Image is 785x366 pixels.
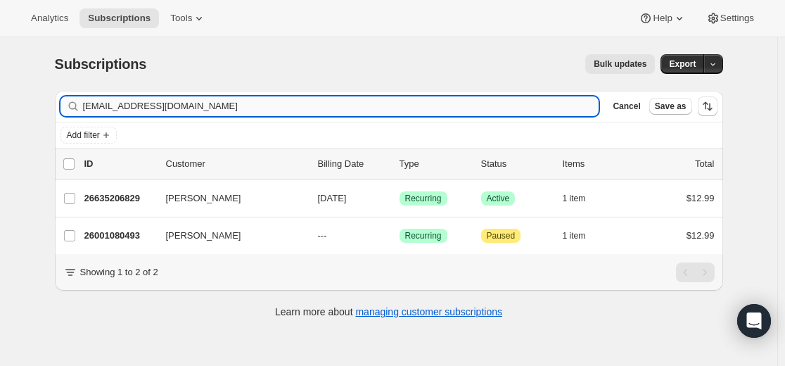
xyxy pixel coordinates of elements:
[607,98,646,115] button: Cancel
[170,13,192,24] span: Tools
[687,193,715,203] span: $12.99
[84,157,155,171] p: ID
[80,265,158,279] p: Showing 1 to 2 of 2
[613,101,640,112] span: Cancel
[563,230,586,241] span: 1 item
[698,96,717,116] button: Sort the results
[405,230,442,241] span: Recurring
[84,189,715,208] div: 26635206829[PERSON_NAME][DATE]SuccessRecurringSuccessActive1 item$12.99
[84,229,155,243] p: 26001080493
[487,230,516,241] span: Paused
[79,8,159,28] button: Subscriptions
[166,191,241,206] span: [PERSON_NAME]
[481,157,551,171] p: Status
[275,305,502,319] p: Learn more about
[67,130,100,141] span: Add filter
[158,187,298,210] button: [PERSON_NAME]
[720,13,754,24] span: Settings
[487,193,510,204] span: Active
[563,189,601,208] button: 1 item
[653,13,672,24] span: Help
[405,193,442,204] span: Recurring
[318,193,347,203] span: [DATE]
[162,8,215,28] button: Tools
[630,8,694,28] button: Help
[687,230,715,241] span: $12.99
[660,54,704,74] button: Export
[318,157,388,171] p: Billing Date
[355,306,502,317] a: managing customer subscriptions
[594,58,646,70] span: Bulk updates
[158,225,298,247] button: [PERSON_NAME]
[31,13,68,24] span: Analytics
[23,8,77,28] button: Analytics
[563,226,601,246] button: 1 item
[84,157,715,171] div: IDCustomerBilling DateTypeStatusItemsTotal
[563,193,586,204] span: 1 item
[84,191,155,206] p: 26635206829
[669,58,696,70] span: Export
[83,96,599,116] input: Filter subscribers
[55,56,147,72] span: Subscriptions
[88,13,151,24] span: Subscriptions
[698,8,762,28] button: Settings
[737,304,771,338] div: Open Intercom Messenger
[655,101,687,112] span: Save as
[166,157,307,171] p: Customer
[166,229,241,243] span: [PERSON_NAME]
[695,157,714,171] p: Total
[84,226,715,246] div: 26001080493[PERSON_NAME]---SuccessRecurringAttentionPaused1 item$12.99
[400,157,470,171] div: Type
[60,127,117,144] button: Add filter
[318,230,327,241] span: ---
[676,263,715,282] nav: Pagination
[585,54,655,74] button: Bulk updates
[563,157,633,171] div: Items
[649,98,692,115] button: Save as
